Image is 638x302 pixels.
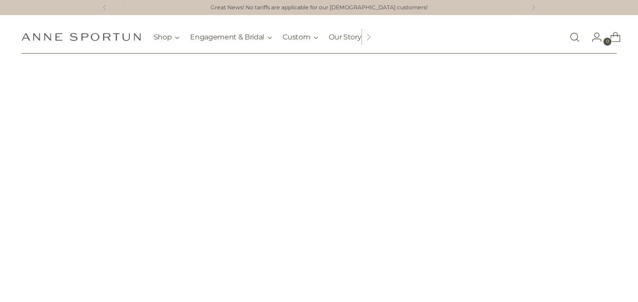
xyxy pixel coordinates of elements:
a: Open search modal [566,28,584,46]
a: Our Story [329,27,361,47]
a: Great News! No tariffs are applicable for our [DEMOGRAPHIC_DATA] customers! [210,4,428,12]
span: 0 [603,38,611,46]
button: Custom [283,27,318,47]
a: Go to the account page [584,28,602,46]
a: Open cart modal [603,28,621,46]
button: Engagement & Bridal [190,27,272,47]
a: Anne Sportun Fine Jewellery [21,33,141,41]
button: Shop [154,27,180,47]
